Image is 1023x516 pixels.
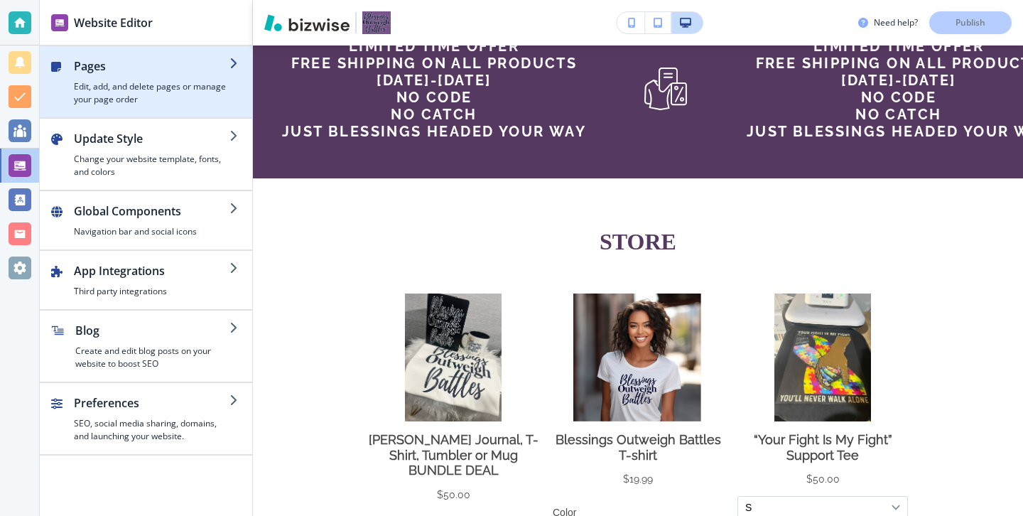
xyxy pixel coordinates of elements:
[74,203,229,220] h2: Global Components
[74,58,229,75] h2: Pages
[282,38,586,55] p: Limited Time Offer
[40,191,252,249] button: Global ComponentsNavigation bar and social icons
[282,72,586,89] p: [DATE]-[DATE]
[282,106,586,123] p: No Catch
[222,213,392,225] label: Color
[74,14,153,31] h2: Website Editor
[282,55,586,72] p: Free Shipping on all products
[40,119,252,190] button: Update StyleChange your website template, fonts, and colors
[643,66,688,112] img: icon
[74,130,229,147] h2: Update Style
[74,262,229,279] h2: App Integrations
[600,229,676,254] span: STORE
[292,180,322,192] span: $19.99
[222,139,392,169] h1: Blessings Outweigh Battles T-shirt
[874,16,918,29] h3: Need help?
[40,311,252,382] button: BlogCreate and edit blog posts on your website to boost SEO
[74,80,229,106] h4: Edit, add, and delete pages or manage your page order
[51,14,68,31] img: editor icon
[40,251,252,309] button: App IntegrationsThird party integrations
[282,123,586,140] p: Just Blessings headed your way
[222,262,392,274] label: Size
[74,153,229,178] h4: Change your website template, fonts, and colors
[75,322,229,339] h2: Blog
[250,363,363,393] button: Add to cart
[264,14,350,31] img: Bizwise Logo
[74,285,229,298] h4: Third party integrations
[65,330,178,360] button: Add to cart
[282,89,586,106] p: No Code
[222,311,392,323] label: Target gender
[37,277,207,289] label: View
[74,225,229,238] h4: Navigation bar and social icons
[74,417,229,443] h4: SEO, social media sharing, domains, and launching your website.
[362,11,391,34] img: Your Logo
[406,139,577,169] h1: “Your Fight Is My Fight” Support Tee
[37,229,207,241] label: T-Shirt
[475,180,509,192] span: $50.00
[37,139,207,185] h1: [PERSON_NAME] Journal, T-Shirt, Tumbler or Mug BUNDLE DEAL
[40,383,252,454] button: PreferencesSEO, social media sharing, domains, and launching your website.
[435,240,548,269] button: Add to cart
[291,179,292,180] span: Regular price
[40,46,252,117] button: PagesEdit, add, and delete pages or manage your page order
[106,195,139,208] span: $50.00
[74,394,229,412] h2: Preferences
[75,345,229,370] h4: Create and edit blog posts on your website to boost SEO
